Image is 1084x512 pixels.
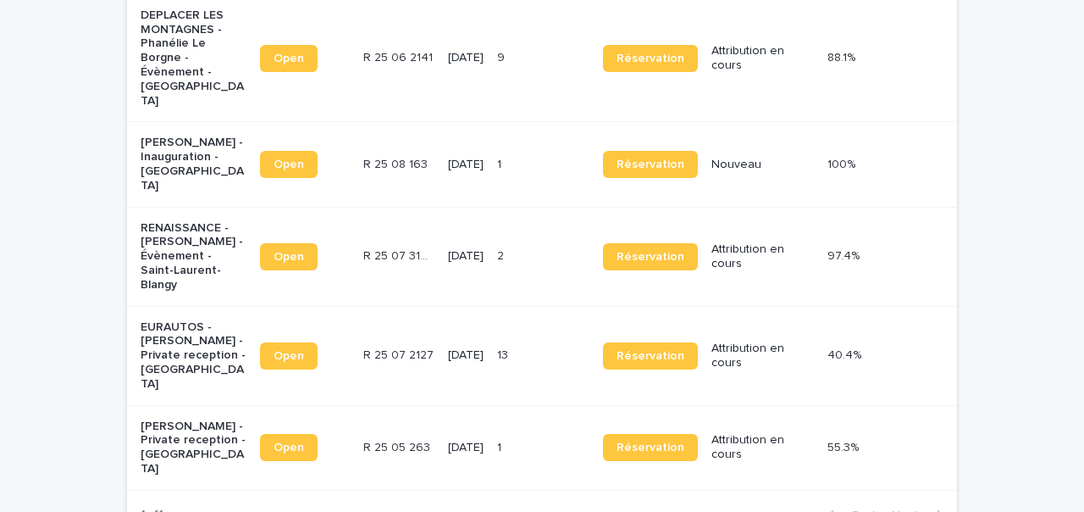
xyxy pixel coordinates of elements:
p: 88.1% [827,47,859,65]
p: Attribution en cours [711,342,815,370]
p: [PERSON_NAME] - Inauguration - [GEOGRAPHIC_DATA] [141,136,246,192]
p: DEPLACER LES MONTAGNES - Phanélie Le Borgne - Évènement - [GEOGRAPHIC_DATA] [141,8,246,109]
span: Réservation [617,442,684,454]
span: Open [274,350,304,362]
p: 13 [497,345,512,363]
p: EURAUTOS - [PERSON_NAME] - Private reception - [GEOGRAPHIC_DATA] [141,320,246,392]
a: Réservation [603,151,698,178]
span: Réservation [617,159,684,170]
span: Open [274,251,304,263]
tr: EURAUTOS - [PERSON_NAME] - Private reception - [GEOGRAPHIC_DATA]OpenR 25 07 2127R 25 07 2127 [DAT... [127,306,957,405]
span: Open [274,53,304,64]
p: 100% [827,154,859,172]
tr: [PERSON_NAME] - Private reception - [GEOGRAPHIC_DATA]OpenR 25 05 263R 25 05 263 [DATE]11 Réservat... [127,405,957,490]
p: Attribution en cours [711,44,815,73]
p: Nouveau [711,158,815,172]
p: R 25 08 163 [363,154,431,172]
p: 40.4% [827,345,865,363]
a: Open [260,45,318,72]
p: [PERSON_NAME] - Private reception - [GEOGRAPHIC_DATA] [141,420,246,476]
p: R 25 07 3179 [363,246,438,264]
p: R 25 06 2141 [363,47,436,65]
a: Open [260,151,318,178]
p: [DATE] [448,51,484,65]
p: 55.3% [827,437,862,455]
a: Réservation [603,342,698,370]
p: 9 [497,47,508,65]
p: RENAISSANCE - [PERSON_NAME] - Évènement - Saint-Laurent-Blangy [141,221,246,292]
p: [DATE] [448,249,484,264]
span: Open [274,159,304,170]
a: Open [260,243,318,270]
tr: [PERSON_NAME] - Inauguration - [GEOGRAPHIC_DATA]OpenR 25 08 163R 25 08 163 [DATE]11 RéservationNo... [127,122,957,207]
p: [DATE] [448,348,484,363]
a: Réservation [603,243,698,270]
p: R 25 07 2127 [363,345,437,363]
p: Attribution en cours [711,433,815,462]
p: R 25 05 263 [363,437,434,455]
p: 1 [497,154,505,172]
p: 2 [497,246,507,264]
span: Réservation [617,350,684,362]
p: Attribution en cours [711,242,815,271]
span: Réservation [617,251,684,263]
a: Open [260,342,318,370]
span: Open [274,442,304,454]
a: Réservation [603,434,698,461]
p: 1 [497,437,505,455]
p: [DATE] [448,158,484,172]
span: Réservation [617,53,684,64]
a: Réservation [603,45,698,72]
p: [DATE] [448,441,484,455]
a: Open [260,434,318,461]
tr: RENAISSANCE - [PERSON_NAME] - Évènement - Saint-Laurent-BlangyOpenR 25 07 3179R 25 07 3179 [DATE]... [127,207,957,306]
p: 97.4% [827,246,863,264]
